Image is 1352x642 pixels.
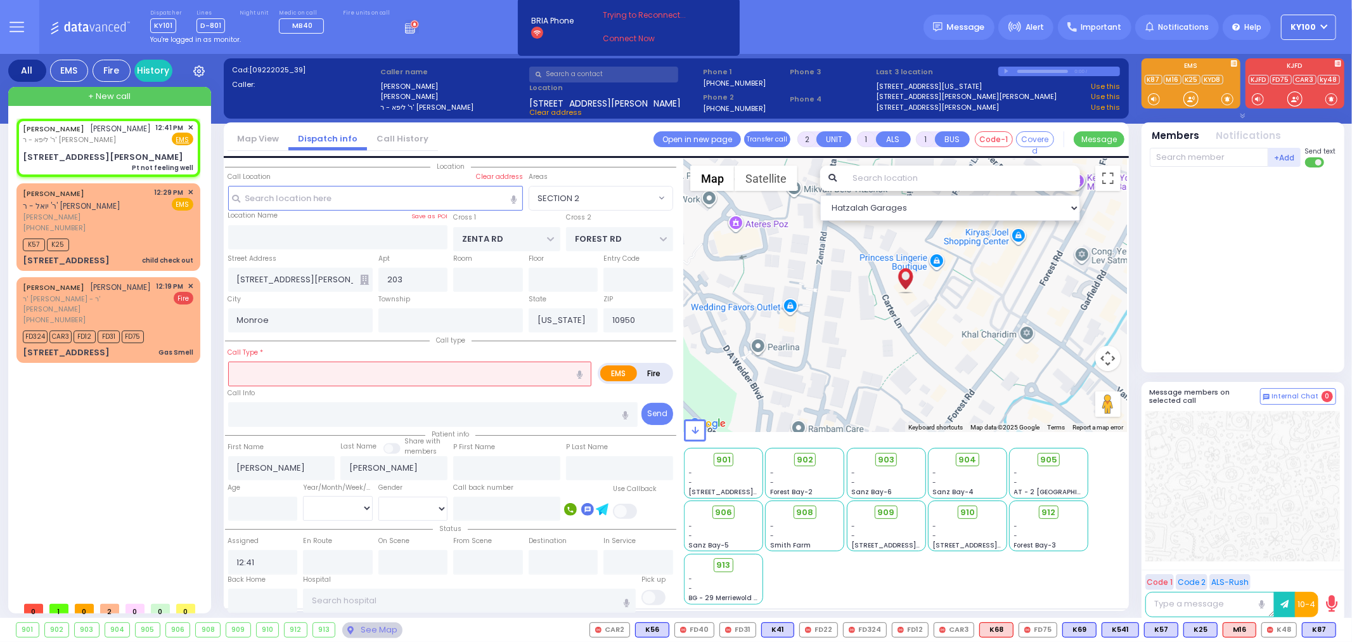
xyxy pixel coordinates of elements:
[75,604,94,613] span: 0
[690,166,735,191] button: Show street map
[122,331,144,343] span: FD75
[932,468,936,478] span: -
[142,256,193,265] div: child check out
[979,622,1014,638] div: K68
[725,627,731,633] img: red-radio-icon.svg
[23,254,110,267] div: [STREET_ADDRESS]
[380,102,525,113] label: ר' ליפא - ר' [PERSON_NAME]
[1091,81,1120,92] a: Use this
[228,348,264,358] label: Call Type *
[603,294,613,305] label: ZIP
[851,478,855,487] span: -
[703,78,766,88] label: [PHONE_NUMBER]
[1158,22,1209,33] span: Notifications
[24,604,43,613] span: 0
[935,131,970,147] button: BUS
[232,65,377,75] label: Cad:
[716,454,731,466] span: 901
[23,188,84,199] a: [PERSON_NAME]
[1305,156,1325,169] label: Turn off text
[635,622,669,638] div: BLS
[947,21,985,34] span: Message
[975,131,1013,147] button: Code-1
[378,483,402,493] label: Gender
[1293,75,1317,84] a: CAR3
[23,315,86,325] span: [PHONE_NUMBER]
[367,133,438,145] a: Call History
[689,468,693,478] span: -
[851,521,855,531] span: -
[430,336,472,345] span: Call type
[744,131,790,147] button: Transfer call
[404,436,441,446] small: Share with
[1014,487,1108,497] span: AT - 2 [GEOGRAPHIC_DATA]
[878,454,894,466] span: 903
[680,627,686,633] img: red-radio-icon.svg
[939,627,946,633] img: red-radio-icon.svg
[257,623,279,637] div: 910
[228,186,523,210] input: Search location here
[1014,540,1057,550] span: Forest Bay-3
[98,331,120,343] span: FD31
[689,521,693,531] span: -
[805,627,811,633] img: red-radio-icon.svg
[717,559,731,572] span: 913
[843,622,887,638] div: FD324
[1267,627,1273,633] img: red-radio-icon.svg
[411,212,447,221] label: Save as POI
[566,213,591,223] label: Cross 2
[158,348,193,357] div: Gas Smell
[49,331,72,343] span: CAR3
[23,282,84,292] a: [PERSON_NAME]
[934,622,974,638] div: CAR3
[816,131,851,147] button: UNIT
[249,65,306,75] span: [09222025_39]
[531,15,574,27] span: BRIA Phone
[603,10,703,21] span: Trying to Reconnect...
[279,10,328,17] label: Medic on call
[761,622,794,638] div: BLS
[1144,622,1178,638] div: BLS
[958,454,976,466] span: 904
[689,487,809,497] span: [STREET_ADDRESS][PERSON_NAME]
[196,18,225,33] span: D-801
[1014,468,1018,478] span: -
[50,19,134,35] img: Logo
[761,622,794,638] div: K41
[932,521,936,531] span: -
[156,123,184,133] span: 12:41 PM
[1095,166,1121,191] button: Toggle fullscreen view
[23,134,151,145] span: ר' ליפא - ר' [PERSON_NAME]
[378,294,410,305] label: Township
[1291,22,1317,33] span: Ky100
[134,60,172,82] a: History
[1183,622,1218,638] div: BLS
[653,131,741,147] a: Open in new page
[150,35,241,44] span: You're logged in as monitor.
[176,604,195,613] span: 0
[1260,388,1336,405] button: Internal Chat 0
[49,604,68,613] span: 1
[1272,392,1319,401] span: Internal Chat
[851,468,855,478] span: -
[1014,531,1018,540] span: -
[313,623,335,637] div: 913
[1144,622,1178,638] div: K57
[453,213,476,223] label: Cross 1
[453,442,495,452] label: P First Name
[932,478,936,487] span: -
[1014,478,1018,487] span: -
[529,107,582,117] span: Clear address
[91,123,151,134] span: [PERSON_NAME]
[1074,131,1124,147] button: Message
[151,604,170,613] span: 0
[23,200,120,211] span: ר' יואל - ר' [PERSON_NAME]
[342,622,402,638] div: See map
[1183,75,1201,84] a: K25
[303,589,636,613] input: Search hospital
[150,10,182,17] label: Dispatcher
[1042,506,1056,519] span: 912
[770,540,811,550] span: Smith Farm
[188,187,193,198] span: ✕
[303,575,331,585] label: Hospital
